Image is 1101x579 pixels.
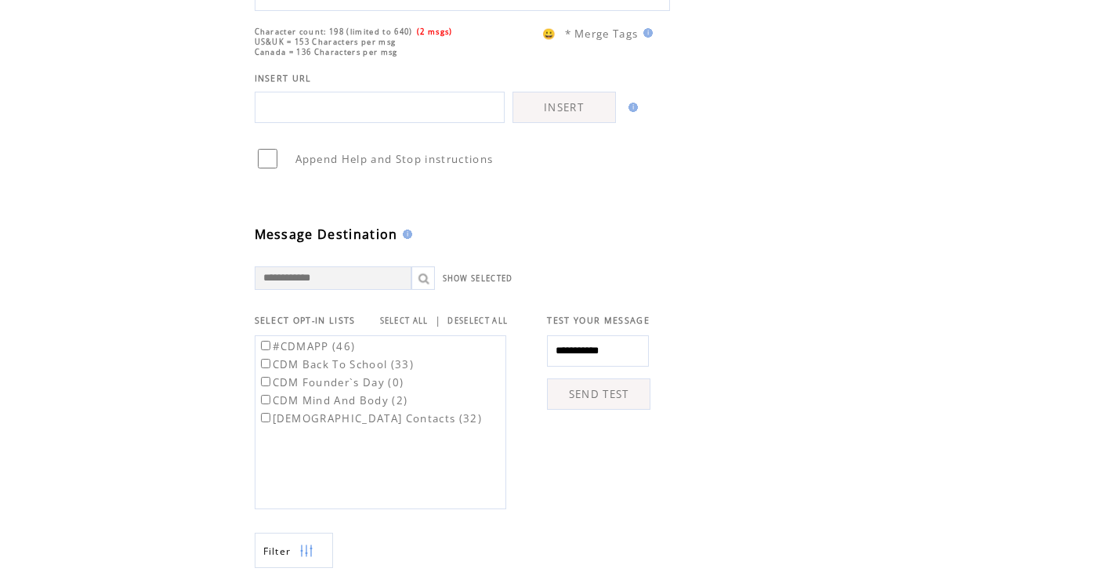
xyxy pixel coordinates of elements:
[255,533,333,568] a: Filter
[443,273,513,284] a: SHOW SELECTED
[417,27,453,37] span: (2 msgs)
[398,230,412,239] img: help.gif
[255,47,398,57] span: Canada = 136 Characters per msg
[263,545,292,558] span: Show filters
[542,27,556,41] span: 😀
[547,315,650,326] span: TEST YOUR MESSAGE
[258,411,483,425] label: [DEMOGRAPHIC_DATA] Contacts (32)
[255,37,397,47] span: US&UK = 153 Characters per msg
[512,92,616,123] a: INSERT
[255,226,398,243] span: Message Destination
[639,28,653,38] img: help.gif
[261,341,270,350] input: #CDMAPP (46)
[624,103,638,112] img: help.gif
[258,375,404,389] label: CDM Founder`s Day (0)
[295,152,494,166] span: Append Help and Stop instructions
[299,534,313,569] img: filters.png
[255,315,356,326] span: SELECT OPT-IN LISTS
[258,339,356,353] label: #CDMAPP (46)
[380,316,429,326] a: SELECT ALL
[565,27,639,41] span: * Merge Tags
[261,395,270,404] input: CDM Mind And Body (2)
[258,357,415,371] label: CDM Back To School (33)
[261,413,270,422] input: [DEMOGRAPHIC_DATA] Contacts (32)
[258,393,408,407] label: CDM Mind And Body (2)
[261,359,270,368] input: CDM Back To School (33)
[255,27,413,37] span: Character count: 198 (limited to 640)
[261,377,270,386] input: CDM Founder`s Day (0)
[447,316,508,326] a: DESELECT ALL
[547,378,650,410] a: SEND TEST
[255,73,312,84] span: INSERT URL
[435,313,441,327] span: |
